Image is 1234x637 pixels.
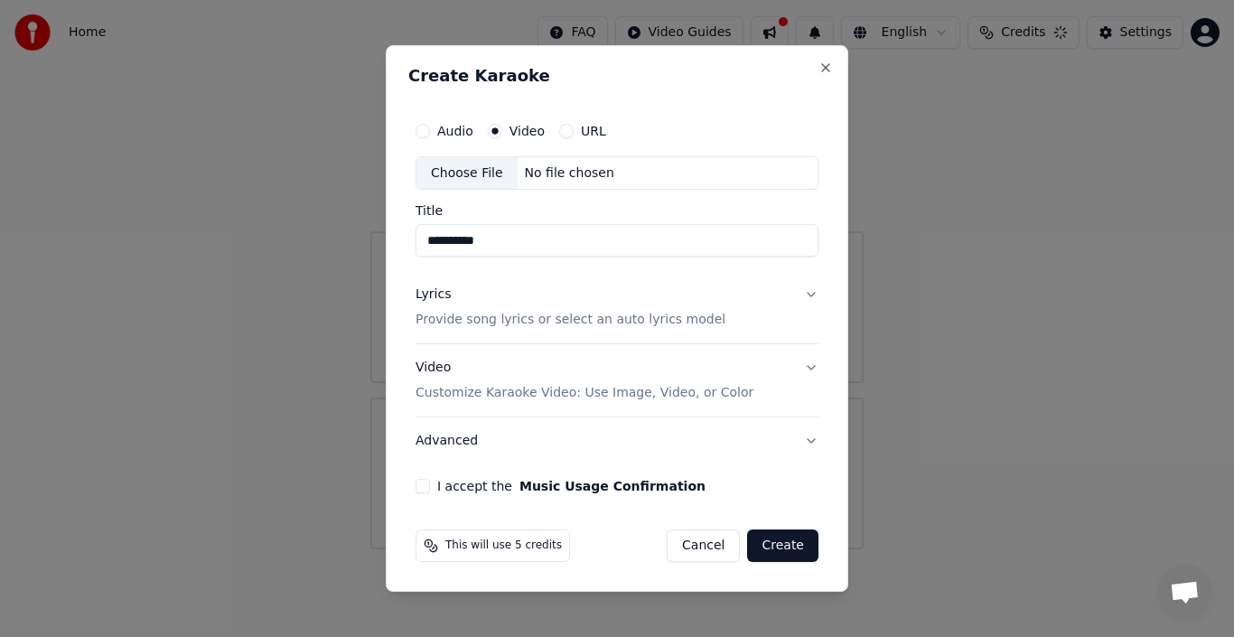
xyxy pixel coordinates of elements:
[667,529,740,562] button: Cancel
[437,125,473,137] label: Audio
[416,272,818,344] button: LyricsProvide song lyrics or select an auto lyrics model
[518,164,622,183] div: No file chosen
[408,68,826,84] h2: Create Karaoke
[445,539,562,553] span: This will use 5 credits
[581,125,606,137] label: URL
[437,480,706,492] label: I accept the
[747,529,818,562] button: Create
[416,286,451,304] div: Lyrics
[416,157,518,190] div: Choose File
[416,312,725,330] p: Provide song lyrics or select an auto lyrics model
[509,125,545,137] label: Video
[519,480,706,492] button: I accept the
[416,205,818,218] label: Title
[416,345,818,417] button: VideoCustomize Karaoke Video: Use Image, Video, or Color
[416,384,753,402] p: Customize Karaoke Video: Use Image, Video, or Color
[416,360,753,403] div: Video
[416,417,818,464] button: Advanced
